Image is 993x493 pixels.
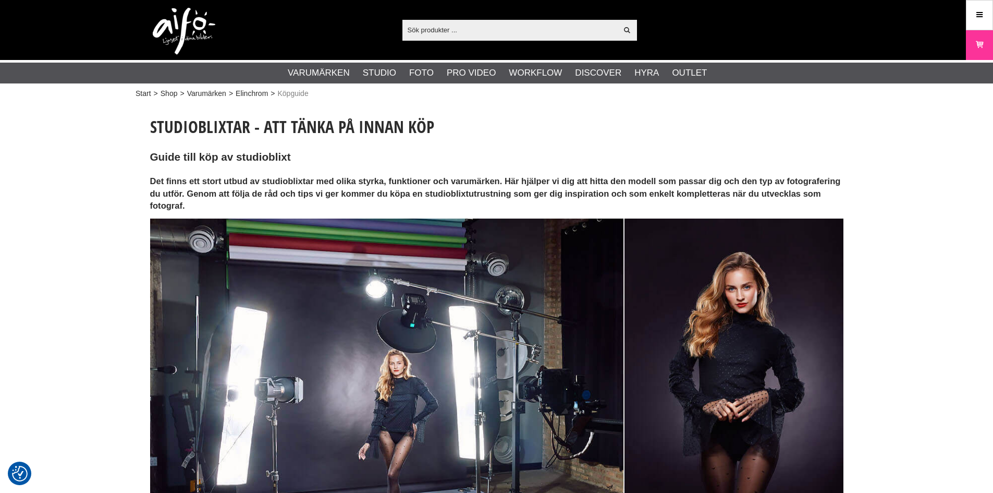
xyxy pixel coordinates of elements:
a: Foto [409,66,434,80]
a: Varumärken [187,88,226,99]
a: Pro Video [447,66,496,80]
strong: Guide till köp av studioblixt [150,151,291,163]
a: Outlet [672,66,707,80]
a: Elinchrom [236,88,268,99]
button: Samtyckesinställningar [12,464,28,483]
h1: Studioblixtar - Att tänka på innan köp [150,115,843,138]
span: > [229,88,233,99]
input: Sök produkter ... [402,22,618,38]
img: logo.png [153,8,215,55]
span: > [271,88,275,99]
strong: Det finns ett stort utbud av studioblixtar med olika styrka, funktioner och varumärken. Här hjälp... [150,176,841,210]
a: Hyra [634,66,659,80]
a: Discover [575,66,621,80]
a: Workflow [509,66,562,80]
span: Köpguide [278,88,309,99]
a: Shop [161,88,178,99]
span: > [180,88,184,99]
a: Varumärken [288,66,350,80]
a: Start [136,88,151,99]
span: > [154,88,158,99]
img: Revisit consent button [12,466,28,482]
a: Studio [363,66,396,80]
